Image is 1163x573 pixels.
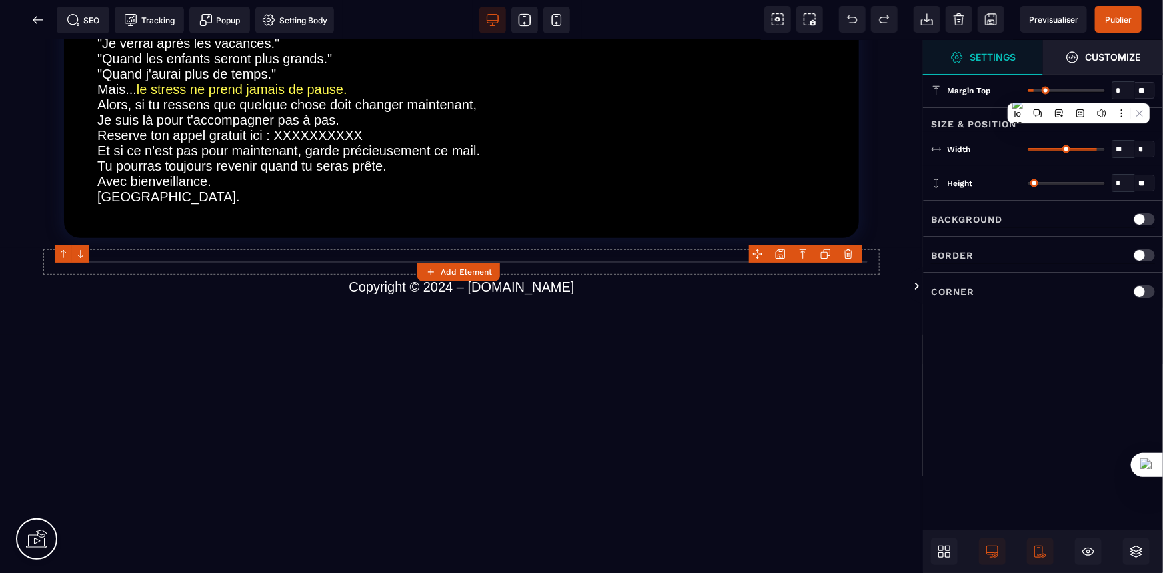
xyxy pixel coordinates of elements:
[764,6,791,33] span: View components
[796,6,823,33] span: Screenshot
[1043,40,1163,75] span: Open Style Manager
[1105,15,1132,25] span: Publier
[947,178,972,189] span: Height
[1086,52,1141,62] strong: Customize
[923,40,1043,75] span: Settings
[199,13,241,27] span: Popup
[931,538,958,565] span: Open Blocks
[1029,15,1078,25] span: Previsualiser
[1027,538,1054,565] span: Mobile Only
[923,107,1163,132] div: Size & Position
[1020,6,1087,33] span: Preview
[124,13,175,27] span: Tracking
[947,85,991,96] span: Margin Top
[10,236,913,258] text: Copyright © 2024 – [DOMAIN_NAME]
[67,13,100,27] span: SEO
[947,144,970,155] span: Width
[931,283,974,300] p: Corner
[970,52,1016,62] strong: Settings
[979,538,1006,565] span: Desktop Only
[1075,538,1102,565] span: Hide/Show Block
[931,247,974,263] p: Border
[262,13,327,27] span: Setting Body
[1123,538,1150,565] span: Open Layers
[931,211,1002,227] p: Background
[441,267,492,277] strong: Add Element
[417,263,500,281] button: Add Element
